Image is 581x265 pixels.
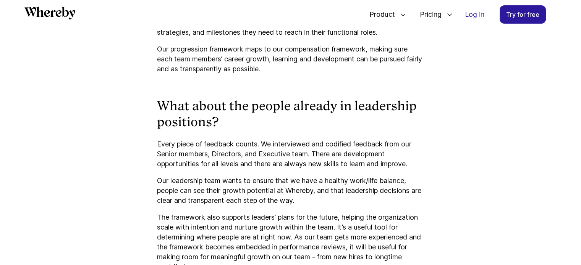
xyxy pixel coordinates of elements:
span: Pricing [412,2,443,27]
span: Product [362,2,397,27]
svg: Whereby [24,6,75,19]
p: Our leadership team wants to ensure that we have a healthy work/life balance, people can see thei... [157,176,424,206]
a: Log in [459,6,490,23]
p: Every piece of feedback counts. We interviewed and codified feedback from our Senior members, Dir... [157,139,424,169]
p: Our progression framework maps to our compensation framework, making sure each team members’ care... [157,44,424,74]
a: Try for free [500,5,546,24]
a: Whereby [24,6,75,22]
strong: What about the people already in leadership positions? [157,99,417,129]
